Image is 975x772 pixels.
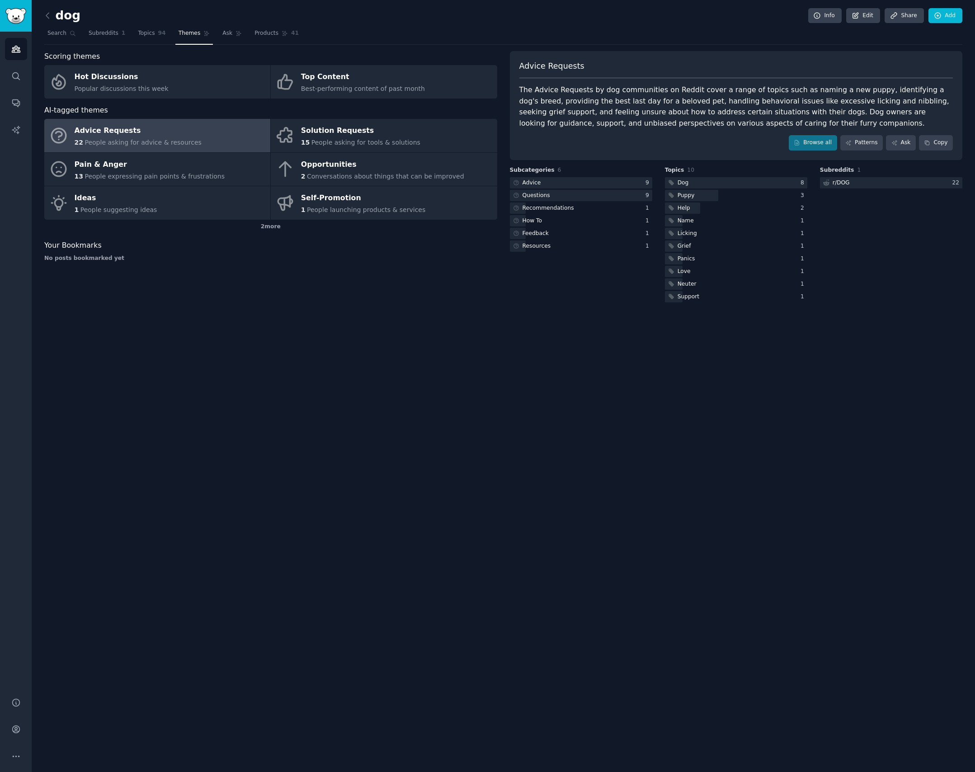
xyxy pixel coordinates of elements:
span: People asking for tools & solutions [311,139,420,146]
a: Self-Promotion1People launching products & services [271,186,497,220]
a: Edit [846,8,880,24]
a: Hot DiscussionsPopular discussions this week [44,65,270,99]
a: Grief1 [665,240,807,252]
div: The Advice Requests by dog communities on Reddit cover a range of topics such as naming a new pup... [519,85,953,129]
span: Best-performing content of past month [301,85,425,92]
div: Advice [523,179,541,187]
div: 9 [645,179,652,187]
a: Advice Requests22People asking for advice & resources [44,119,270,152]
a: How To1 [510,215,652,226]
span: Popular discussions this week [75,85,169,92]
div: 1 [801,230,807,238]
div: 1 [801,255,807,263]
div: 1 [801,217,807,225]
a: Info [808,8,842,24]
span: 41 [291,29,299,38]
div: Pain & Anger [75,157,225,172]
a: Panics1 [665,253,807,264]
div: Name [678,217,694,225]
a: Opportunities2Conversations about things that can be improved [271,153,497,186]
a: Patterns [840,135,883,151]
span: 1 [122,29,126,38]
span: People expressing pain points & frustrations [85,173,225,180]
a: Neuter1 [665,278,807,290]
a: Licking1 [665,228,807,239]
div: Top Content [301,70,425,85]
a: Share [885,8,923,24]
span: Topics [665,166,684,174]
div: Support [678,293,699,301]
div: 2 [801,204,807,212]
div: Feedback [523,230,549,238]
a: Themes [175,26,213,45]
div: Advice Requests [75,124,202,138]
span: 22 [75,139,83,146]
div: Recommendations [523,204,574,212]
span: 94 [158,29,166,38]
div: How To [523,217,542,225]
a: Ask [886,135,916,151]
div: 1 [801,268,807,276]
a: Love1 [665,266,807,277]
span: Conversations about things that can be improved [307,173,464,180]
span: People asking for advice & resources [85,139,201,146]
a: Add [928,8,962,24]
img: GummySearch logo [5,8,26,24]
span: Ask [222,29,232,38]
div: Questions [523,192,550,200]
span: 1 [857,167,861,173]
a: r/DOG22 [820,177,962,188]
a: Advice9 [510,177,652,188]
a: Products41 [251,26,302,45]
div: Help [678,204,690,212]
span: 2 [301,173,306,180]
span: People launching products & services [307,206,425,213]
span: Scoring themes [44,51,100,62]
h2: dog [44,9,80,23]
a: Feedback1 [510,228,652,239]
a: Ask [219,26,245,45]
a: Dog8 [665,177,807,188]
a: Ideas1People suggesting ideas [44,186,270,220]
a: Top ContentBest-performing content of past month [271,65,497,99]
div: Resources [523,242,551,250]
a: Solution Requests15People asking for tools & solutions [271,119,497,152]
span: Search [47,29,66,38]
a: Topics94 [135,26,169,45]
div: 8 [801,179,807,187]
span: Advice Requests [519,61,584,72]
a: Help2 [665,202,807,214]
span: 1 [75,206,79,213]
a: Puppy3 [665,190,807,201]
button: Copy [919,135,953,151]
div: 1 [801,280,807,288]
div: Dog [678,179,689,187]
div: Ideas [75,191,157,206]
a: Name1 [665,215,807,226]
span: 1 [301,206,306,213]
span: AI-tagged themes [44,105,108,116]
span: 15 [301,139,310,146]
div: 9 [645,192,652,200]
a: Support1 [665,291,807,302]
span: 6 [558,167,561,173]
span: 13 [75,173,83,180]
div: 1 [645,230,652,238]
div: 1 [801,242,807,250]
div: Hot Discussions [75,70,169,85]
div: Solution Requests [301,124,420,138]
div: Puppy [678,192,695,200]
span: Products [254,29,278,38]
div: No posts bookmarked yet [44,254,497,263]
a: Search [44,26,79,45]
div: 1 [645,217,652,225]
span: Your Bookmarks [44,240,102,251]
span: Topics [138,29,155,38]
div: Self-Promotion [301,191,426,206]
div: Love [678,268,691,276]
a: Pain & Anger13People expressing pain points & frustrations [44,153,270,186]
div: 3 [801,192,807,200]
div: Panics [678,255,695,263]
a: Subreddits1 [85,26,128,45]
a: Questions9 [510,190,652,201]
